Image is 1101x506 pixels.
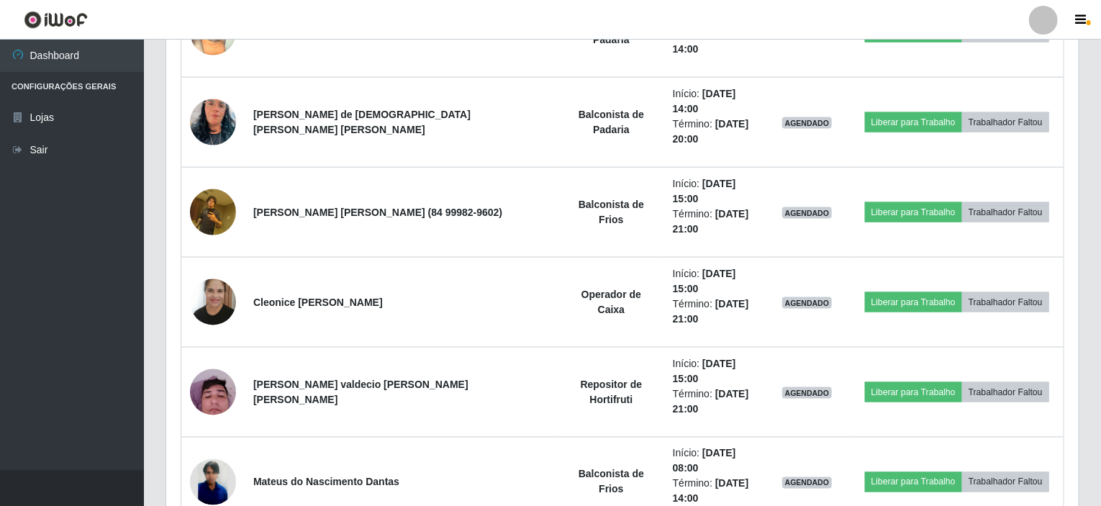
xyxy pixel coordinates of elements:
[190,181,236,243] img: 1754156218289.jpeg
[253,207,502,218] strong: [PERSON_NAME] [PERSON_NAME] (84 99982-9602)
[782,117,833,129] span: AGENDADO
[673,297,756,327] li: Término:
[962,382,1049,402] button: Trabalhador Faltou
[865,472,962,492] button: Liberar para Trabalho
[24,11,88,29] img: CoreUI Logo
[579,199,644,225] strong: Balconista de Frios
[190,361,236,423] img: 1748283755662.jpeg
[962,292,1049,312] button: Trabalhador Faltou
[673,268,736,294] time: [DATE] 15:00
[865,112,962,132] button: Liberar para Trabalho
[782,477,833,489] span: AGENDADO
[190,81,236,163] img: 1754502554745.jpeg
[673,358,736,384] time: [DATE] 15:00
[579,109,644,135] strong: Balconista de Padaria
[253,109,471,135] strong: [PERSON_NAME] de [DEMOGRAPHIC_DATA][PERSON_NAME] [PERSON_NAME]
[673,117,756,147] li: Término:
[782,387,833,399] span: AGENDADO
[673,86,756,117] li: Início:
[673,356,756,387] li: Início:
[673,448,736,474] time: [DATE] 08:00
[253,379,468,405] strong: [PERSON_NAME] valdecio [PERSON_NAME] [PERSON_NAME]
[782,297,833,309] span: AGENDADO
[190,459,236,505] img: 1738532895454.jpeg
[581,289,641,315] strong: Operador de Caixa
[673,266,756,297] li: Início:
[253,297,383,308] strong: Cleonice [PERSON_NAME]
[865,292,962,312] button: Liberar para Trabalho
[673,27,756,57] li: Término:
[673,176,756,207] li: Início:
[190,271,236,333] img: 1727450734629.jpeg
[865,202,962,222] button: Liberar para Trabalho
[673,178,736,204] time: [DATE] 15:00
[962,472,1049,492] button: Trabalhador Faltou
[782,207,833,219] span: AGENDADO
[253,476,399,488] strong: Mateus do Nascimento Dantas
[673,88,736,114] time: [DATE] 14:00
[673,387,756,417] li: Término:
[579,469,644,495] strong: Balconista de Frios
[581,379,643,405] strong: Repositor de Hortifruti
[673,446,756,476] li: Início:
[865,382,962,402] button: Liberar para Trabalho
[673,207,756,237] li: Término:
[962,112,1049,132] button: Trabalhador Faltou
[962,202,1049,222] button: Trabalhador Faltou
